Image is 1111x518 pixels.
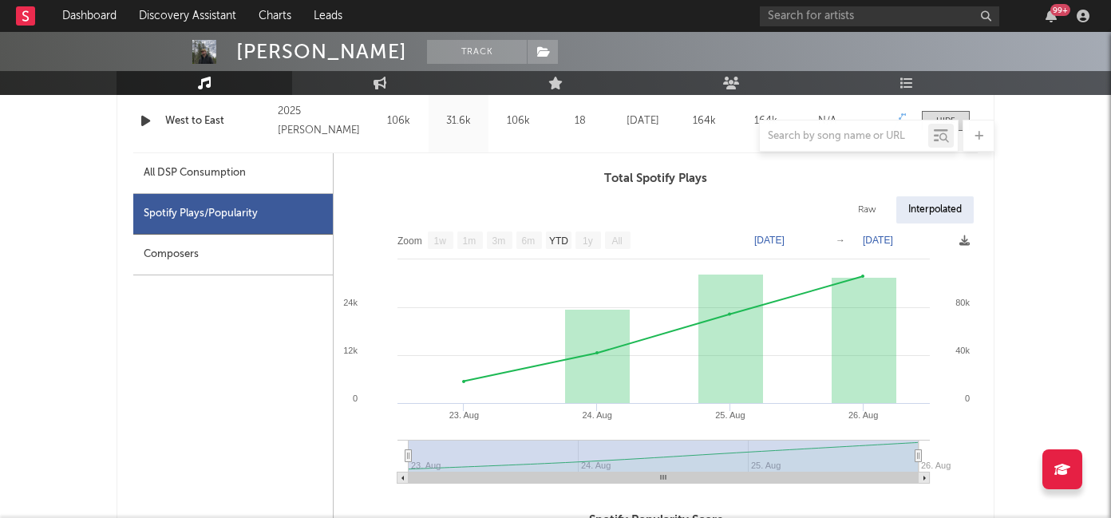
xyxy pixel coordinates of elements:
[236,40,407,64] div: [PERSON_NAME]
[463,235,476,247] text: 1m
[492,113,544,129] div: 106k
[715,410,745,420] text: 25. Aug
[353,393,358,403] text: 0
[1046,10,1057,22] button: 99+
[397,235,422,247] text: Zoom
[678,113,731,129] div: 164k
[760,6,999,26] input: Search for artists
[955,346,970,355] text: 40k
[754,235,785,246] text: [DATE]
[801,113,854,129] div: N/A
[896,196,974,223] div: Interpolated
[921,461,951,470] text: 26. Aug
[583,235,593,247] text: 1y
[739,113,793,129] div: 164k
[427,40,527,64] button: Track
[492,235,506,247] text: 3m
[760,130,928,143] input: Search by song name or URL
[582,410,611,420] text: 24. Aug
[611,235,622,247] text: All
[863,235,893,246] text: [DATE]
[433,113,484,129] div: 31.6k
[133,153,333,194] div: All DSP Consumption
[278,102,365,140] div: 2025 [PERSON_NAME]
[549,235,568,247] text: YTD
[133,235,333,275] div: Composers
[133,194,333,235] div: Spotify Plays/Popularity
[955,298,970,307] text: 80k
[836,235,845,246] text: →
[373,113,425,129] div: 106k
[848,410,878,420] text: 26. Aug
[552,113,608,129] div: 18
[434,235,447,247] text: 1w
[449,410,479,420] text: 23. Aug
[1050,4,1070,16] div: 99 +
[165,113,270,129] a: West to East
[846,196,888,223] div: Raw
[965,393,970,403] text: 0
[343,298,358,307] text: 24k
[616,113,670,129] div: [DATE]
[144,164,246,183] div: All DSP Consumption
[522,235,536,247] text: 6m
[334,169,978,188] h3: Total Spotify Plays
[343,346,358,355] text: 12k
